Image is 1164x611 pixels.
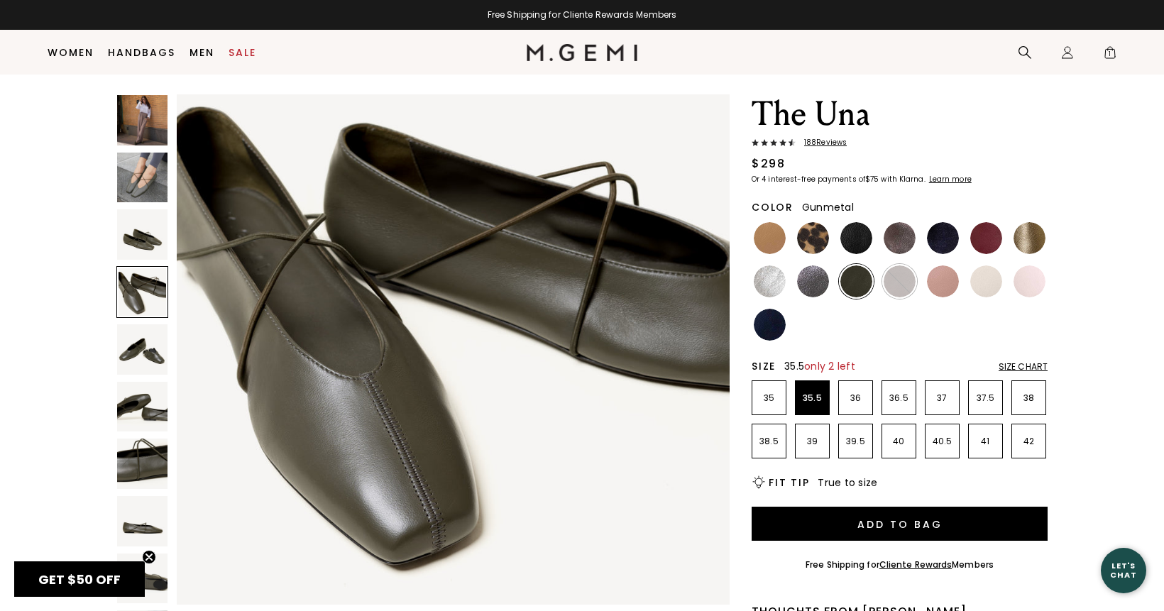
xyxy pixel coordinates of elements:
[928,175,972,184] a: Learn more
[752,360,776,372] h2: Size
[999,361,1048,373] div: Size Chart
[929,174,972,185] klarna-placement-style-cta: Learn more
[117,554,168,604] img: The Una
[797,265,829,297] img: Gunmetal
[754,309,786,341] img: Navy
[117,324,168,375] img: The Una
[879,558,952,571] a: Cliente Rewards
[117,439,168,489] img: The Una
[926,392,959,404] p: 37
[969,436,1002,447] p: 41
[14,561,145,597] div: GET $50 OFFClose teaser
[839,436,872,447] p: 39.5
[752,174,865,185] klarna-placement-style-body: Or 4 interest-free payments of
[882,436,916,447] p: 40
[927,265,959,297] img: Antique Rose
[752,138,1048,150] a: 188Reviews
[881,174,927,185] klarna-placement-style-body: with Klarna
[1014,265,1045,297] img: Ballerina Pink
[229,47,256,58] a: Sale
[527,44,638,61] img: M.Gemi
[754,222,786,254] img: Light Tan
[38,571,121,588] span: GET $50 OFF
[802,200,854,214] span: Gunmetal
[884,265,916,297] img: Chocolate
[970,265,1002,297] img: Ecru
[1012,392,1045,404] p: 38
[752,436,786,447] p: 38.5
[142,550,156,564] button: Close teaser
[1101,561,1146,579] div: Let's Chat
[970,222,1002,254] img: Burgundy
[1103,48,1117,62] span: 1
[752,507,1048,541] button: Add to Bag
[752,202,794,213] h2: Color
[117,153,168,203] img: The Una
[818,475,877,490] span: True to size
[840,265,872,297] img: Military
[1014,222,1045,254] img: Gold
[839,392,872,404] p: 36
[108,47,175,58] a: Handbags
[117,95,168,145] img: The Una
[884,222,916,254] img: Cocoa
[117,209,168,260] img: The Una
[840,222,872,254] img: Black
[865,174,879,185] klarna-placement-style-amount: $75
[754,265,786,297] img: Silver
[806,559,994,571] div: Free Shipping for Members
[969,392,1002,404] p: 37.5
[752,94,1048,134] h1: The Una
[1012,436,1045,447] p: 42
[796,138,847,147] span: 188 Review s
[927,222,959,254] img: Midnight Blue
[190,47,214,58] a: Men
[177,52,730,605] img: The Una
[769,477,809,488] h2: Fit Tip
[752,392,786,404] p: 35
[797,222,829,254] img: Leopard Print
[882,392,916,404] p: 36.5
[804,359,855,373] span: only 2 left
[48,47,94,58] a: Women
[117,382,168,432] img: The Una
[752,155,785,172] div: $298
[796,436,829,447] p: 39
[926,436,959,447] p: 40.5
[117,496,168,546] img: The Una
[784,359,855,373] span: 35.5
[796,392,829,404] p: 35.5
